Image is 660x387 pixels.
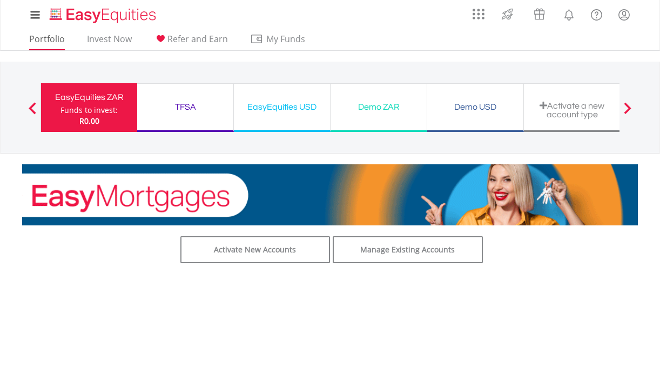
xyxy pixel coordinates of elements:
[530,101,614,119] div: Activate a new account type
[466,3,491,20] a: AppsGrid
[45,3,160,24] a: Home page
[240,99,324,115] div: EasyEquities USD
[25,34,69,50] a: Portfolio
[48,6,160,24] img: EasyEquities_Logo.png
[60,105,118,116] div: Funds to invest:
[337,99,420,115] div: Demo ZAR
[48,90,131,105] div: EasyEquities ZAR
[523,3,555,23] a: Vouchers
[180,236,331,263] a: Activate New Accounts
[333,236,483,263] a: Manage Existing Accounts
[555,3,583,24] a: Notifications
[250,32,321,46] span: My Funds
[434,99,517,115] div: Demo USD
[583,3,610,24] a: FAQ's and Support
[22,164,638,225] img: EasyMortage Promotion Banner
[83,34,136,50] a: Invest Now
[167,33,228,45] span: Refer and Earn
[610,3,638,26] a: My Profile
[530,5,548,23] img: vouchers-v2.svg
[150,34,232,50] a: Refer and Earn
[473,8,484,20] img: grid-menu-icon.svg
[144,99,227,115] div: TFSA
[499,5,516,23] img: thrive-v2.svg
[79,116,99,126] span: R0.00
